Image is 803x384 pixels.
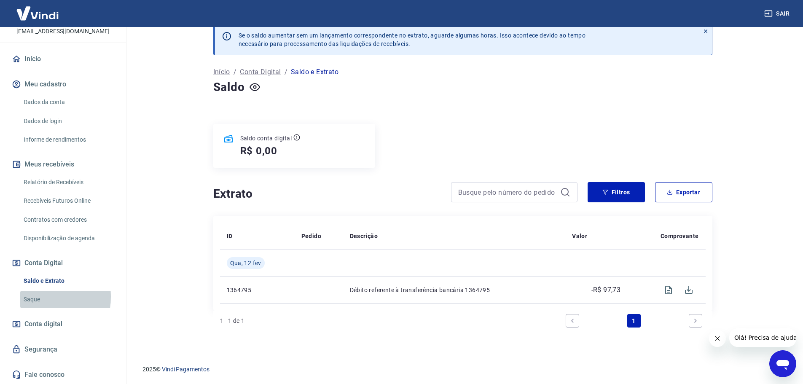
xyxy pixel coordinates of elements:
[20,211,116,228] a: Contratos com credores
[20,291,116,308] a: Saque
[234,67,236,77] p: /
[350,232,378,240] p: Descrição
[20,192,116,209] a: Recebíveis Futuros Online
[240,67,281,77] a: Conta Digital
[227,232,233,240] p: ID
[213,185,441,202] h4: Extrato
[220,317,245,325] p: 1 - 1 de 1
[689,314,702,328] a: Next page
[10,340,116,359] a: Segurança
[20,113,116,130] a: Dados de login
[240,134,292,142] p: Saldo conta digital
[458,186,557,199] input: Busque pelo número do pedido
[655,182,712,202] button: Exportar
[213,67,230,77] a: Início
[10,315,116,333] a: Conta digital
[16,27,110,36] p: [EMAIL_ADDRESS][DOMAIN_NAME]
[769,350,796,377] iframe: Botão para abrir a janela de mensagens
[239,31,586,48] p: Se o saldo aumentar sem um lançamento correspondente no extrato, aguarde algumas horas. Isso acon...
[10,155,116,174] button: Meus recebíveis
[162,366,209,373] a: Vindi Pagamentos
[301,232,321,240] p: Pedido
[10,75,116,94] button: Meu cadastro
[350,286,559,294] p: Débito referente à transferência bancária 1364795
[227,286,288,294] p: 1364795
[763,6,793,21] button: Sair
[20,272,116,290] a: Saldo e Extrato
[679,280,699,300] span: Download
[20,94,116,111] a: Dados da conta
[20,131,116,148] a: Informe de rendimentos
[10,50,116,68] a: Início
[5,6,71,13] span: Olá! Precisa de ajuda?
[291,67,338,77] p: Saldo e Extrato
[10,254,116,272] button: Conta Digital
[566,314,579,328] a: Previous page
[20,230,116,247] a: Disponibilização de agenda
[240,144,278,158] h5: R$ 0,00
[562,311,706,331] ul: Pagination
[20,174,116,191] a: Relatório de Recebíveis
[572,232,587,240] p: Valor
[213,79,245,96] h4: Saldo
[591,285,621,295] p: -R$ 97,73
[627,314,641,328] a: Page 1 is your current page
[709,330,726,347] iframe: Fechar mensagem
[658,280,679,300] span: Visualizar
[10,0,65,26] img: Vindi
[285,67,287,77] p: /
[142,365,783,374] p: 2025 ©
[10,365,116,384] a: Fale conosco
[24,318,62,330] span: Conta digital
[230,259,261,267] span: Qua, 12 fev
[588,182,645,202] button: Filtros
[661,232,698,240] p: Comprovante
[729,328,796,347] iframe: Mensagem da empresa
